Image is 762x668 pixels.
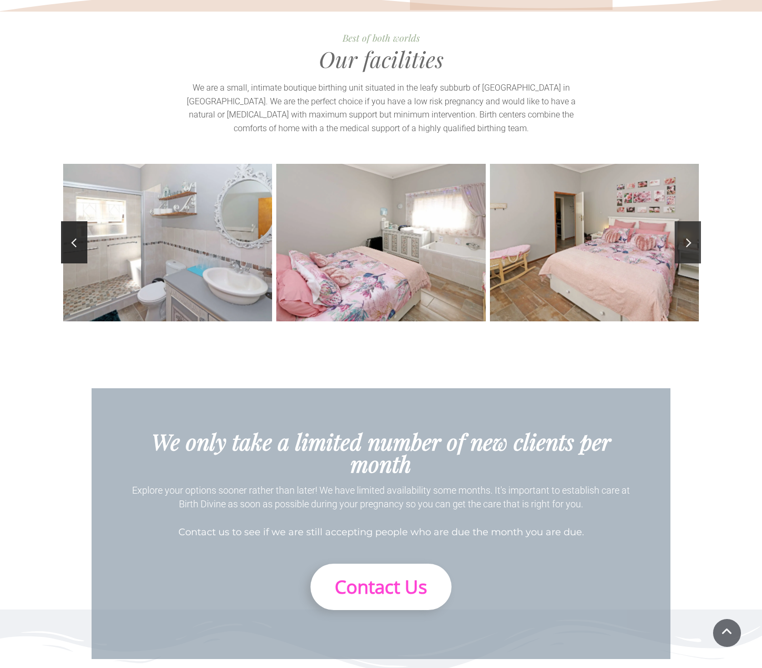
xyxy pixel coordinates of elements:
[335,574,427,599] span: Contact Us
[132,485,630,510] span: Explore your options sooner rather than later! We have limited availability some months. It's imp...
[178,81,584,135] p: We are a small, intimate boutique birthing unit situated in the leafy subburb of [GEOGRAPHIC_DATA...
[92,48,670,70] h2: Our facilities
[713,619,741,647] a: Scroll To Top
[310,564,452,610] a: Contact Us
[152,427,611,478] span: We only take a limited number of new clients per month
[178,526,584,538] span: Contact us to see if we are still accepting people who are due the month you are due.
[343,32,420,44] span: Best of both worlds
